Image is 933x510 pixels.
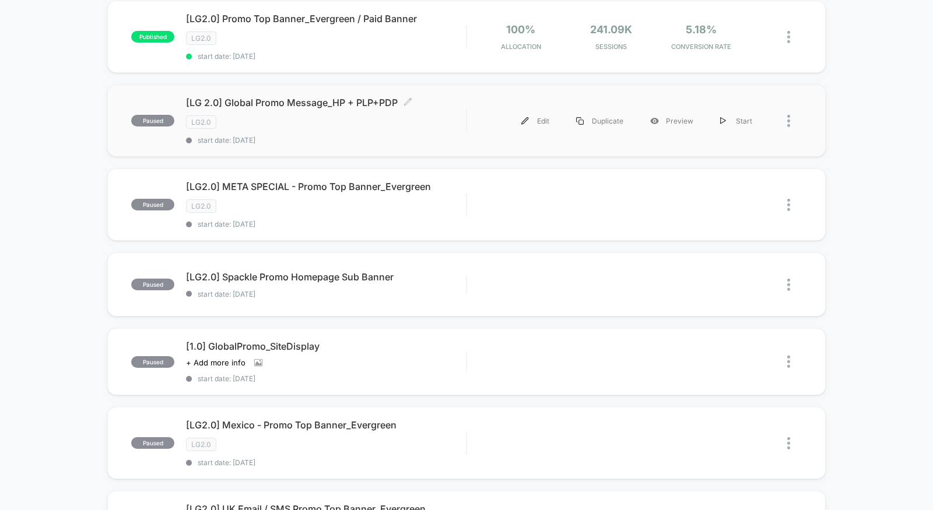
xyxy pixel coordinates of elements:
div: Start [707,108,766,134]
img: menu [521,117,529,125]
span: paused [131,115,174,126]
span: start date: [DATE] [186,136,466,145]
img: close [787,31,790,43]
div: Edit [508,108,563,134]
span: [LG2.0] Mexico - Promo Top Banner_Evergreen [186,419,466,431]
img: close [787,279,790,291]
div: Preview [637,108,707,134]
span: LG2.0 [186,199,216,213]
span: Allocation [501,43,541,51]
span: [LG 2.0] Global Promo Message_HP + PLP+PDP [186,97,466,108]
img: close [787,115,790,127]
span: 241.09k [590,23,632,36]
span: CONVERSION RATE [659,43,743,51]
span: LG2.0 [186,438,216,451]
img: close [787,437,790,449]
img: menu [720,117,726,125]
span: paused [131,437,174,449]
span: [LG2.0] Promo Top Banner_Evergreen / Paid Banner [186,13,466,24]
span: [1.0] GlobalPromo_SiteDisplay [186,340,466,352]
span: Sessions [569,43,653,51]
span: + Add more info [186,358,245,367]
span: [LG2.0] Spackle Promo Homepage Sub Banner [186,271,466,283]
div: Duplicate [563,108,637,134]
span: 100% [506,23,535,36]
span: start date: [DATE] [186,290,466,298]
span: LG2.0 [186,115,216,129]
span: start date: [DATE] [186,374,466,383]
span: start date: [DATE] [186,52,466,61]
span: 5.18% [686,23,717,36]
img: menu [576,117,584,125]
span: paused [131,356,174,368]
span: paused [131,199,174,210]
span: paused [131,279,174,290]
span: start date: [DATE] [186,458,466,467]
span: start date: [DATE] [186,220,466,228]
span: published [131,31,174,43]
img: close [787,199,790,211]
span: LG2.0 [186,31,216,45]
img: close [787,356,790,368]
span: [LG2.0] META SPECIAL - Promo Top Banner_Evergreen [186,181,466,192]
